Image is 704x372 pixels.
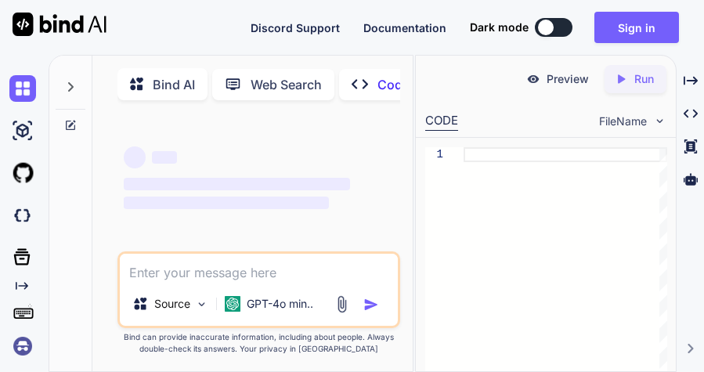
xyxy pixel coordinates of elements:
span: Dark mode [470,20,529,35]
span: ‌ [124,178,350,190]
button: Sign in [594,12,679,43]
img: chevron down [653,114,666,128]
img: attachment [333,295,351,313]
button: Discord Support [251,20,340,36]
img: githubLight [9,160,36,186]
p: Code Generator [377,75,472,94]
p: Run [634,71,654,87]
span: ‌ [124,146,146,168]
img: darkCloudIdeIcon [9,202,36,229]
div: 1 [425,147,443,162]
span: ‌ [152,151,177,164]
img: Bind AI [13,13,107,36]
p: Bind can provide inaccurate information, including about people. Always double-check its answers.... [117,331,399,355]
span: ‌ [124,197,328,209]
img: Pick Models [195,298,208,311]
div: CODE [425,112,458,131]
img: GPT-4o mini [225,296,240,312]
p: Web Search [251,75,322,94]
img: icon [363,297,379,312]
p: Bind AI [153,75,195,94]
span: FileName [599,114,647,129]
img: ai-studio [9,117,36,144]
span: Discord Support [251,21,340,34]
img: preview [526,72,540,86]
p: Source [154,296,190,312]
p: GPT-4o min.. [247,296,313,312]
button: Documentation [363,20,446,36]
span: Documentation [363,21,446,34]
img: chat [9,75,36,102]
p: Preview [547,71,589,87]
img: signin [9,333,36,359]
